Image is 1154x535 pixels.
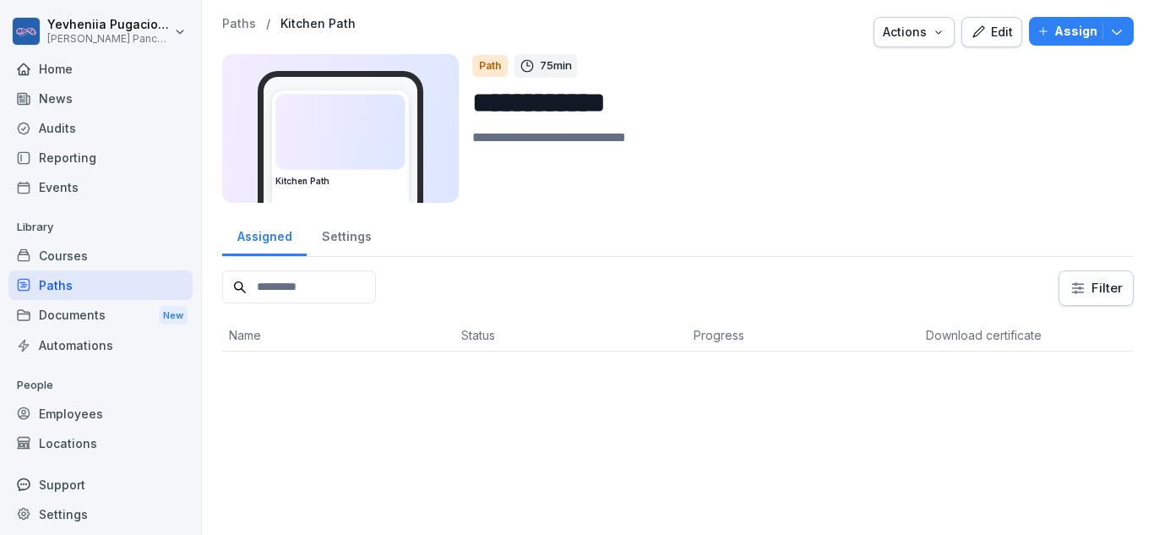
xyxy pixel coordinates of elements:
[919,319,1151,352] th: Download certificate
[8,470,193,500] div: Support
[8,241,193,270] a: Courses
[540,57,572,74] p: 75 min
[8,143,193,172] a: Reporting
[8,84,193,113] a: News
[8,270,193,300] a: Paths
[307,213,386,256] a: Settings
[8,330,193,360] a: Automations
[455,319,687,352] th: Status
[8,399,193,429] a: Employees
[8,500,193,529] a: Settings
[1070,280,1123,297] div: Filter
[47,18,171,32] p: Yevheniia Pugaciova
[883,23,945,41] div: Actions
[874,17,955,47] button: Actions
[266,17,270,31] p: /
[687,319,919,352] th: Progress
[8,300,193,331] div: Documents
[8,113,193,143] a: Audits
[1029,17,1134,46] button: Assign
[8,429,193,458] a: Locations
[961,17,1022,47] button: Edit
[8,372,193,399] p: People
[1059,271,1133,305] button: Filter
[159,306,188,325] div: New
[222,319,455,352] th: Name
[280,17,356,31] a: Kitchen Path
[8,214,193,241] p: Library
[472,55,508,77] div: Path
[1054,22,1097,41] p: Assign
[8,300,193,331] a: DocumentsNew
[222,17,256,31] a: Paths
[47,33,171,45] p: [PERSON_NAME] Pancakes
[8,54,193,84] a: Home
[971,23,1013,41] div: Edit
[8,172,193,202] a: Events
[222,213,307,256] a: Assigned
[275,175,406,188] h3: Kitchen Path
